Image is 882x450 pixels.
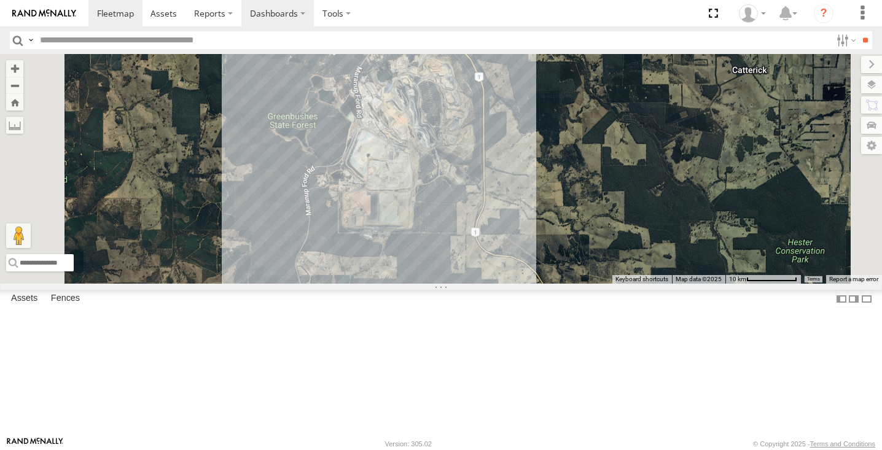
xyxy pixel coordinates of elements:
[6,94,23,111] button: Zoom Home
[676,276,722,282] span: Map data ©2025
[7,438,63,450] a: Visit our Website
[807,276,820,281] a: Terms
[5,290,44,308] label: Assets
[729,276,746,282] span: 10 km
[6,223,31,248] button: Drag Pegman onto the map to open Street View
[814,4,833,23] i: ?
[6,77,23,94] button: Zoom out
[861,290,873,308] label: Hide Summary Table
[861,137,882,154] label: Map Settings
[45,290,86,308] label: Fences
[12,9,76,18] img: rand-logo.svg
[735,4,770,23] div: Cody Roberts
[848,290,860,308] label: Dock Summary Table to the Right
[810,440,875,448] a: Terms and Conditions
[835,290,848,308] label: Dock Summary Table to the Left
[26,31,36,49] label: Search Query
[753,440,875,448] div: © Copyright 2025 -
[6,60,23,77] button: Zoom in
[725,275,801,284] button: Map scale: 10 km per 79 pixels
[385,440,432,448] div: Version: 305.02
[6,117,23,134] label: Measure
[832,31,858,49] label: Search Filter Options
[829,276,878,282] a: Report a map error
[615,275,668,284] button: Keyboard shortcuts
